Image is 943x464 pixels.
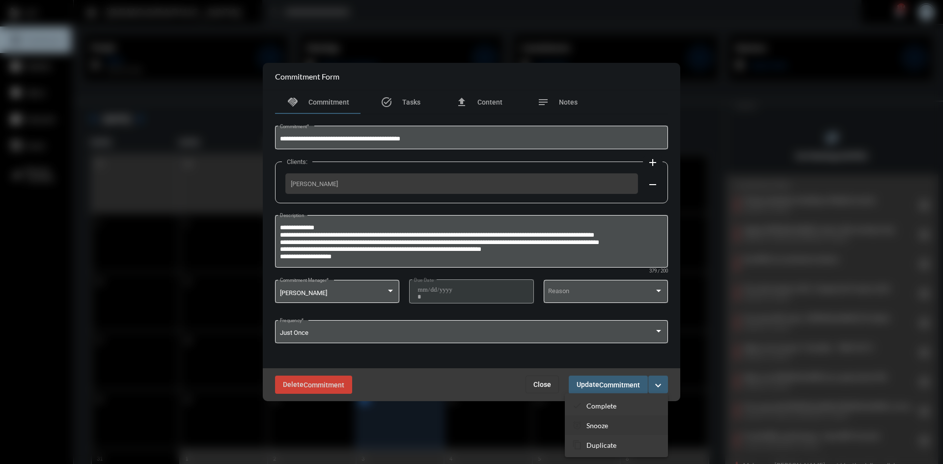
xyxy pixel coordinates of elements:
[572,420,582,430] mat-icon: snooze
[586,441,616,449] p: Duplicate
[586,421,608,430] p: Snooze
[586,402,616,410] p: Complete
[572,401,582,410] mat-icon: checkmark
[572,440,582,450] mat-icon: content_copy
